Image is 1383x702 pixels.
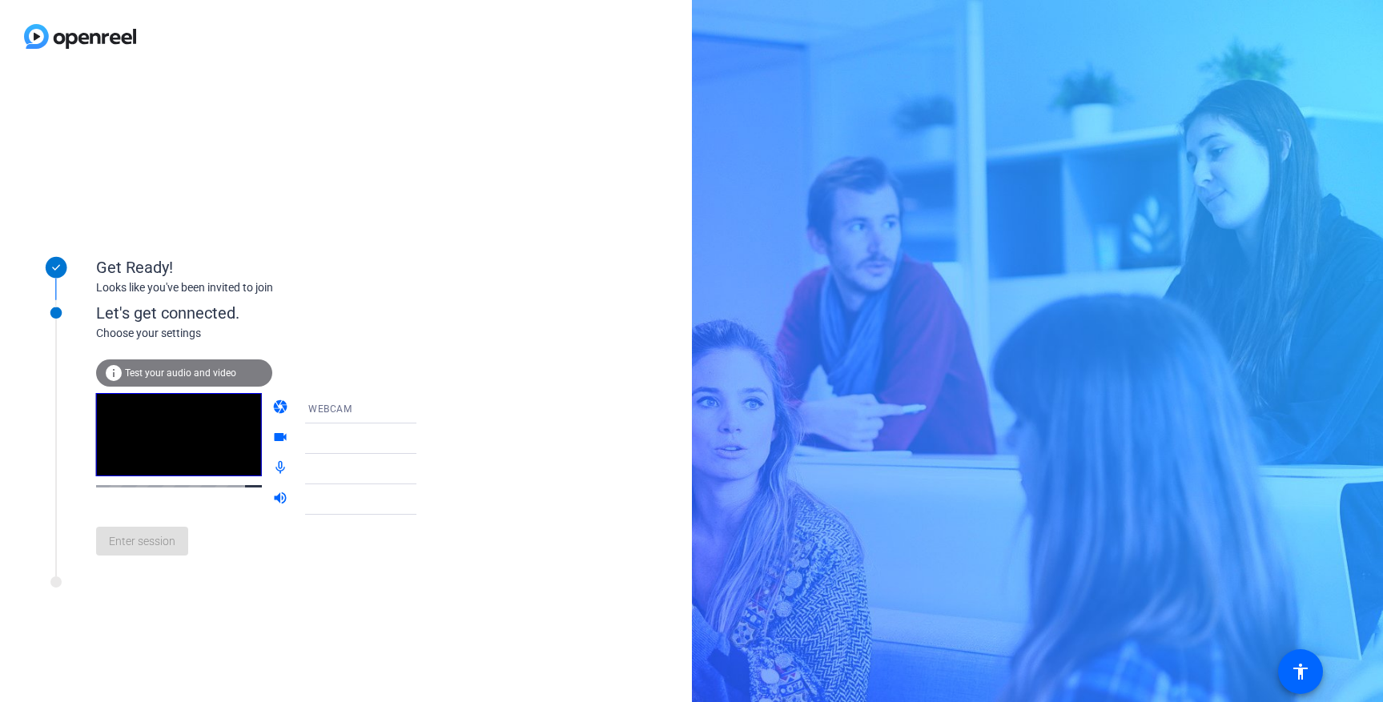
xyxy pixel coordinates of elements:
[272,429,291,448] mat-icon: videocam
[308,403,352,415] span: WEBCAM
[96,279,416,296] div: Looks like you've been invited to join
[96,255,416,279] div: Get Ready!
[272,459,291,479] mat-icon: mic_none
[272,490,291,509] mat-icon: volume_up
[104,363,123,383] mat-icon: info
[125,367,236,379] span: Test your audio and video
[96,301,449,325] div: Let's get connected.
[1291,662,1310,681] mat-icon: accessibility
[96,325,449,342] div: Choose your settings
[272,399,291,418] mat-icon: camera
